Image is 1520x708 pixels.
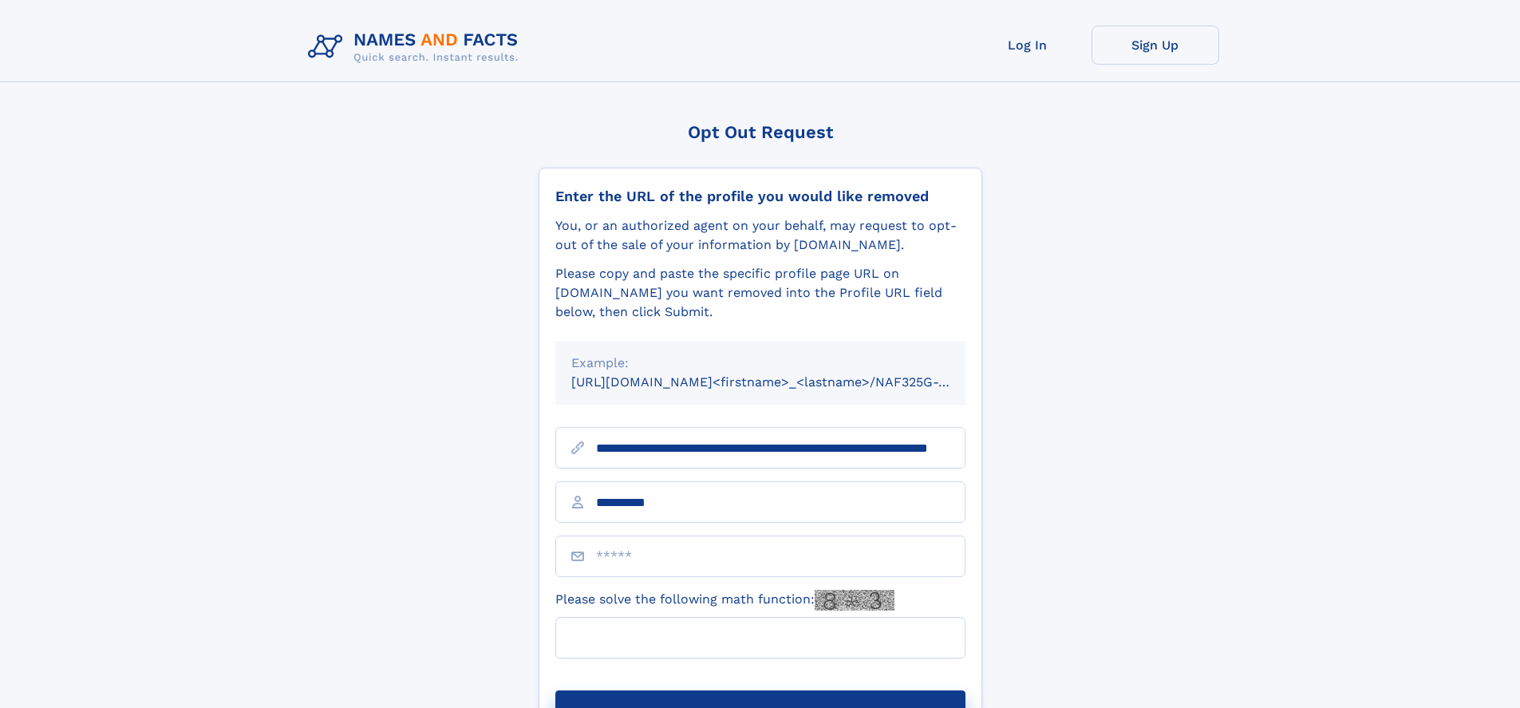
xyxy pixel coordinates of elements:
[1092,26,1219,65] a: Sign Up
[571,354,950,373] div: Example:
[555,590,894,611] label: Please solve the following math function:
[539,122,982,142] div: Opt Out Request
[555,264,965,322] div: Please copy and paste the specific profile page URL on [DOMAIN_NAME] you want removed into the Pr...
[571,374,996,390] small: [URL][DOMAIN_NAME]<firstname>_<lastname>/NAF325G-xxxxxxxx
[555,188,965,205] div: Enter the URL of the profile you would like removed
[302,26,531,69] img: Logo Names and Facts
[964,26,1092,65] a: Log In
[555,216,965,255] div: You, or an authorized agent on your behalf, may request to opt-out of the sale of your informatio...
